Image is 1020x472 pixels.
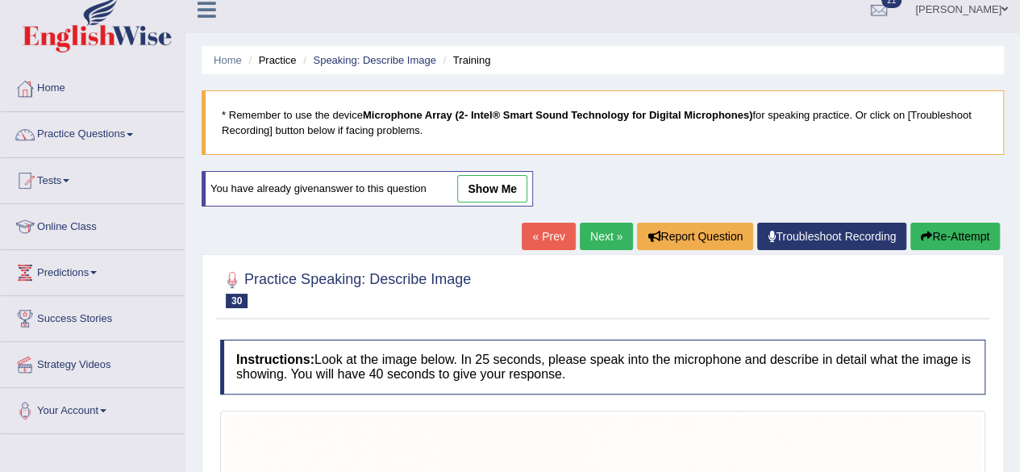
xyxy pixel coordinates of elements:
a: Tests [1,158,185,198]
button: Re-Attempt [910,223,1000,250]
b: Instructions: [236,353,314,366]
a: Troubleshoot Recording [757,223,906,250]
a: Success Stories [1,296,185,336]
span: 30 [226,294,248,308]
a: show me [457,175,527,203]
a: Speaking: Describe Image [313,54,435,66]
blockquote: * Remember to use the device for speaking practice. Or click on [Troubleshoot Recording] button b... [202,90,1004,155]
a: Home [214,54,242,66]
div: You have already given answer to this question [202,171,533,207]
a: « Prev [522,223,575,250]
a: Next » [580,223,633,250]
a: Online Class [1,204,185,244]
li: Practice [244,52,296,68]
h2: Practice Speaking: Describe Image [220,268,471,308]
a: Practice Questions [1,112,185,152]
a: Your Account [1,388,185,428]
a: Home [1,66,185,107]
b: Microphone Array (2- Intel® Smart Sound Technology for Digital Microphones) [363,109,752,121]
a: Predictions [1,250,185,290]
li: Training [439,52,490,68]
h4: Look at the image below. In 25 seconds, please speak into the microphone and describe in detail w... [220,340,985,394]
a: Strategy Videos [1,342,185,382]
button: Report Question [637,223,753,250]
